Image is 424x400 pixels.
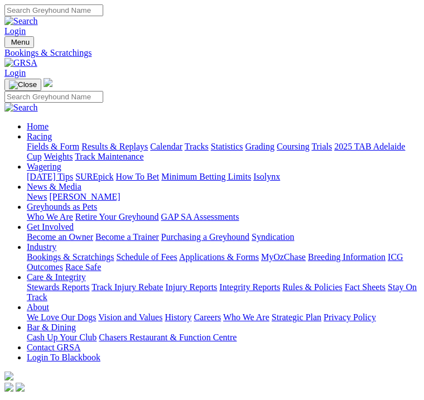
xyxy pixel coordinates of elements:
a: Chasers Restaurant & Function Centre [99,332,237,342]
div: Wagering [27,172,420,182]
div: Bar & Dining [27,332,420,343]
a: Minimum Betting Limits [161,172,251,181]
a: Privacy Policy [324,312,376,322]
a: Injury Reports [165,282,217,292]
a: Stay On Track [27,282,417,302]
a: Schedule of Fees [116,252,177,262]
a: Retire Your Greyhound [75,212,159,221]
a: Track Maintenance [75,152,143,161]
a: [PERSON_NAME] [49,192,120,201]
a: Vision and Values [98,312,162,322]
a: Become an Owner [27,232,93,242]
a: MyOzChase [261,252,306,262]
a: Racing [27,132,52,141]
a: Wagering [27,162,61,171]
div: Industry [27,252,420,272]
a: Bar & Dining [27,322,76,332]
a: Applications & Forms [179,252,259,262]
a: Greyhounds as Pets [27,202,97,211]
img: logo-grsa-white.png [44,78,52,87]
a: News & Media [27,182,81,191]
img: Search [4,16,38,26]
a: How To Bet [116,172,160,181]
span: Menu [11,38,30,46]
a: Isolynx [253,172,280,181]
img: twitter.svg [16,383,25,392]
a: Stewards Reports [27,282,89,292]
a: Race Safe [65,262,101,272]
a: Track Injury Rebate [91,282,163,292]
img: Search [4,103,38,113]
img: facebook.svg [4,383,13,392]
a: Rules & Policies [282,282,343,292]
div: About [27,312,420,322]
a: Industry [27,242,56,252]
a: Home [27,122,49,131]
a: Contact GRSA [27,343,80,352]
a: Grading [245,142,274,151]
a: About [27,302,49,312]
a: Purchasing a Greyhound [161,232,249,242]
a: Login To Blackbook [27,353,100,362]
a: Calendar [150,142,182,151]
a: Become a Trainer [95,232,159,242]
div: Racing [27,142,420,162]
img: logo-grsa-white.png [4,372,13,380]
a: GAP SA Assessments [161,212,239,221]
a: Fields & Form [27,142,79,151]
img: GRSA [4,58,37,68]
a: We Love Our Dogs [27,312,96,322]
a: Login [4,26,26,36]
a: Get Involved [27,222,74,232]
a: 2025 TAB Adelaide Cup [27,142,405,161]
a: ICG Outcomes [27,252,403,272]
a: Bookings & Scratchings [27,252,114,262]
a: Fact Sheets [345,282,386,292]
input: Search [4,4,103,16]
div: Get Involved [27,232,420,242]
a: SUREpick [75,172,113,181]
button: Toggle navigation [4,36,34,48]
a: News [27,192,47,201]
a: Weights [44,152,73,161]
a: Care & Integrity [27,272,86,282]
a: Bookings & Scratchings [4,48,420,58]
a: Tracks [185,142,209,151]
a: Trials [311,142,332,151]
div: Greyhounds as Pets [27,212,420,222]
a: Who We Are [27,212,73,221]
a: History [165,312,191,322]
img: Close [9,80,37,89]
a: [DATE] Tips [27,172,73,181]
a: Results & Replays [81,142,148,151]
a: Cash Up Your Club [27,332,97,342]
a: Integrity Reports [219,282,280,292]
div: News & Media [27,192,420,202]
a: Careers [194,312,221,322]
a: Coursing [277,142,310,151]
a: Strategic Plan [272,312,321,322]
a: Syndication [252,232,294,242]
input: Search [4,91,103,103]
a: Statistics [211,142,243,151]
a: Who We Are [223,312,269,322]
a: Breeding Information [308,252,386,262]
div: Care & Integrity [27,282,420,302]
button: Toggle navigation [4,79,41,91]
a: Login [4,68,26,78]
